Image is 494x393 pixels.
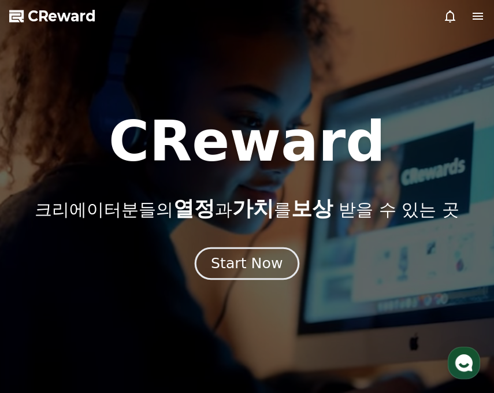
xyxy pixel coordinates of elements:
a: Settings [149,297,222,326]
a: CReward [9,7,96,25]
p: 크리에이터분들의 과 를 받을 수 있는 곳 [35,197,459,220]
span: Home [29,314,50,324]
button: Start Now [195,247,299,280]
a: Messages [76,297,149,326]
span: 보상 [291,196,333,220]
a: Home [3,297,76,326]
span: Settings [171,314,199,324]
div: Start Now [211,254,283,273]
a: Start Now [197,259,297,270]
h1: CReward [109,114,385,169]
span: Messages [96,315,130,324]
span: CReward [28,7,96,25]
span: 가치 [232,196,274,220]
span: 열정 [173,196,215,220]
